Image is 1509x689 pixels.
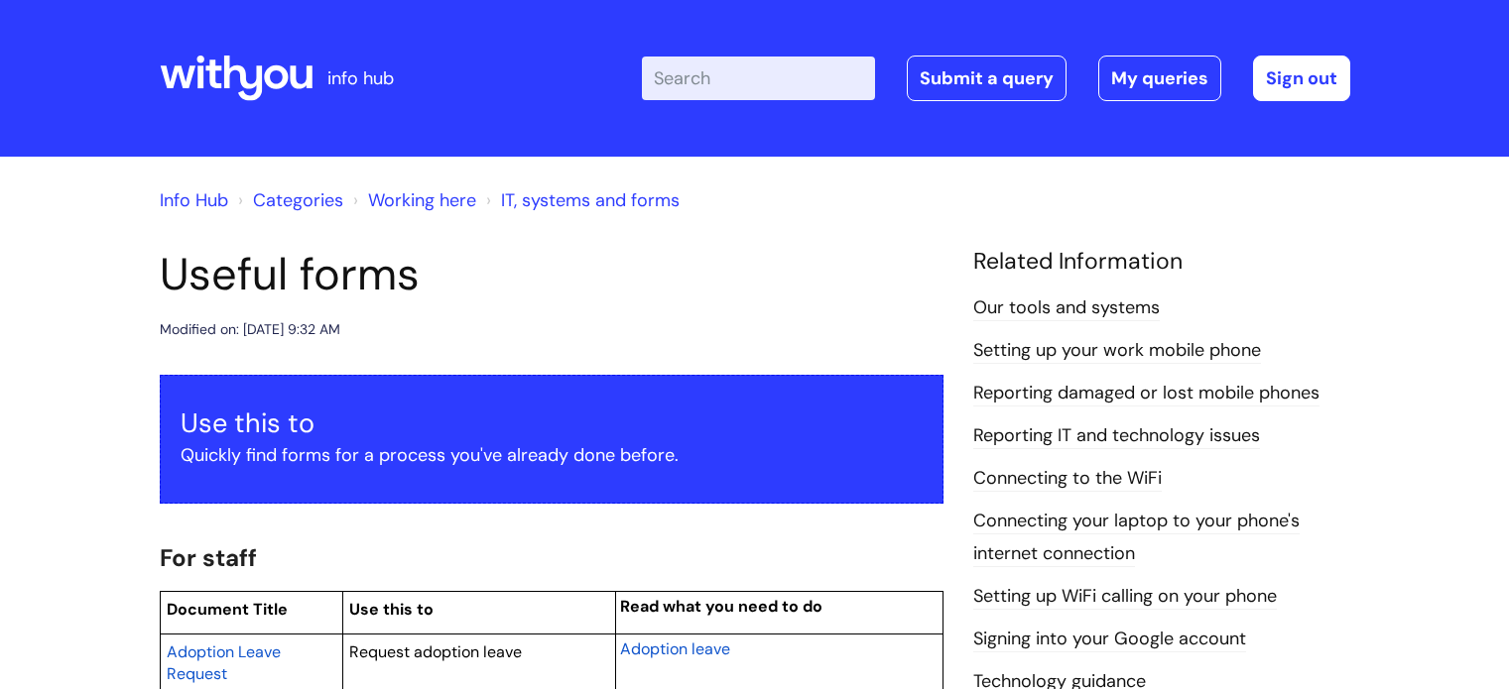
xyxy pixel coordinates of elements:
[501,188,680,212] a: IT, systems and forms
[481,184,680,216] li: IT, systems and forms
[349,641,522,662] span: Request adoption leave
[973,338,1261,364] a: Setting up your work mobile phone
[973,466,1162,492] a: Connecting to the WiFi
[160,188,228,212] a: Info Hub
[181,407,923,439] h3: Use this to
[160,542,257,573] span: For staff
[907,56,1067,101] a: Submit a query
[167,639,281,685] a: Adoption Leave Request
[620,638,730,659] span: Adoption leave
[973,627,1246,652] a: Signing into your Google account
[160,317,340,342] div: Modified on: [DATE] 9:32 AM
[642,56,1350,101] div: | -
[642,57,875,100] input: Search
[167,599,288,620] span: Document Title
[973,248,1350,276] h4: Related Information
[327,62,394,94] p: info hub
[348,184,476,216] li: Working here
[620,596,822,617] span: Read what you need to do
[973,381,1320,406] a: Reporting damaged or lost mobile phones
[181,439,923,471] p: Quickly find forms for a process you've already done before.
[1098,56,1221,101] a: My queries
[253,188,343,212] a: Categories
[167,641,281,684] span: Adoption Leave Request
[973,295,1160,321] a: Our tools and systems
[973,509,1300,566] a: Connecting your laptop to your phone's internet connection
[973,584,1277,610] a: Setting up WiFi calling on your phone
[233,184,343,216] li: Solution home
[349,599,434,620] span: Use this to
[368,188,476,212] a: Working here
[620,636,730,660] a: Adoption leave
[1253,56,1350,101] a: Sign out
[160,248,943,301] h1: Useful forms
[973,423,1260,449] a: Reporting IT and technology issues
